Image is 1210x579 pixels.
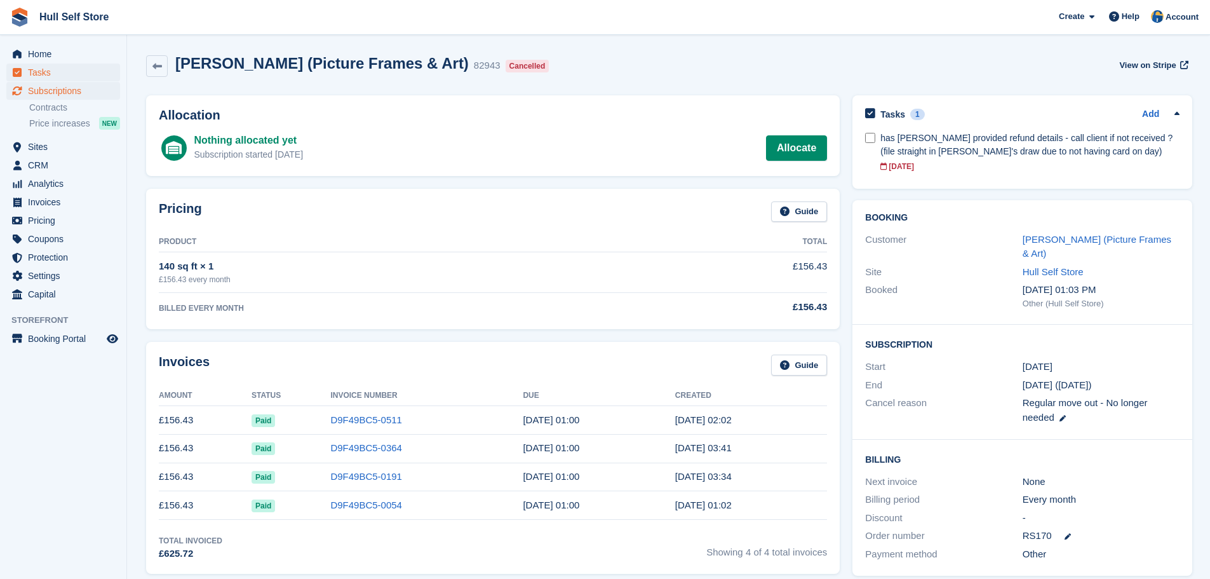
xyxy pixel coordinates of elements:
a: Guide [771,355,827,376]
h2: Pricing [159,201,202,222]
div: Subscription started [DATE] [194,148,303,161]
span: Price increases [29,118,90,130]
span: Paid [252,414,275,427]
div: BILLED EVERY MONTH [159,303,635,314]
span: RS170 [1023,529,1052,543]
time: 2025-08-01 01:02:19 UTC [675,414,732,425]
div: Nothing allocated yet [194,133,303,148]
a: menu [6,64,120,81]
span: Subscriptions [28,82,104,100]
img: stora-icon-8386f47178a22dfd0bd8f6a31ec36ba5ce8667c1dd55bd0f319d3a0aa187defe.svg [10,8,29,27]
span: Storefront [11,314,126,327]
td: £156.43 [159,463,252,491]
div: Next invoice [865,475,1022,489]
div: Payment method [865,547,1022,562]
a: View on Stripe [1114,55,1191,76]
a: menu [6,45,120,63]
div: has [PERSON_NAME] provided refund details - call client if not received ? (file straight in [PERS... [880,132,1180,158]
div: Every month [1023,493,1180,507]
span: Create [1059,10,1084,23]
a: menu [6,175,120,193]
div: Order number [865,529,1022,543]
div: Start [865,360,1022,374]
a: Hull Self Store [1023,266,1084,277]
time: 2025-05-02 00:00:00 UTC [523,500,579,510]
a: menu [6,285,120,303]
div: £156.43 [635,300,827,315]
th: Invoice Number [330,386,523,406]
a: menu [6,156,120,174]
a: Price increases NEW [29,116,120,130]
a: D9F49BC5-0054 [330,500,402,510]
span: Protection [28,249,104,266]
a: has [PERSON_NAME] provided refund details - call client if not received ? (file straight in [PERS... [880,125,1180,179]
span: View on Stripe [1119,59,1176,72]
a: Add [1142,107,1159,122]
div: Billing period [865,493,1022,507]
span: Home [28,45,104,63]
a: menu [6,82,120,100]
span: Analytics [28,175,104,193]
td: £156.43 [635,252,827,292]
div: Cancelled [506,60,549,72]
div: Booked [865,283,1022,310]
td: £156.43 [159,434,252,463]
a: D9F49BC5-0511 [330,414,402,425]
div: Cancel reason [865,396,1022,425]
span: Booking Portal [28,330,104,348]
a: Guide [771,201,827,222]
th: Total [635,232,827,252]
div: - [1023,511,1180,526]
a: Contracts [29,102,120,114]
span: Account [1166,11,1199,24]
a: [PERSON_NAME] (Picture Frames & Art) [1023,234,1171,259]
span: Showing 4 of 4 total invoices [706,535,827,561]
div: Other [1023,547,1180,562]
div: [DATE] [880,161,1180,172]
span: Paid [252,500,275,512]
div: 1 [910,109,925,120]
div: £625.72 [159,547,222,561]
time: 2025-07-01 02:41:39 UTC [675,442,732,453]
span: Sites [28,138,104,156]
div: Site [865,265,1022,280]
th: Product [159,232,635,252]
span: Regular move out - No longer needed [1023,397,1148,423]
a: menu [6,138,120,156]
span: Invoices [28,193,104,211]
th: Status [252,386,330,406]
span: Settings [28,267,104,285]
div: None [1023,475,1180,489]
h2: Tasks [880,109,905,120]
div: £156.43 every month [159,274,635,285]
span: Help [1122,10,1139,23]
div: 82943 [474,58,501,73]
time: 2025-07-02 00:00:00 UTC [523,442,579,453]
span: Capital [28,285,104,303]
a: menu [6,249,120,266]
h2: Invoices [159,355,210,376]
th: Due [523,386,675,406]
a: menu [6,267,120,285]
div: Customer [865,233,1022,261]
div: [DATE] 01:03 PM [1023,283,1180,297]
a: Preview store [105,331,120,346]
h2: [PERSON_NAME] (Picture Frames & Art) [175,55,469,72]
a: D9F49BC5-0364 [330,442,402,453]
span: Coupons [28,230,104,248]
time: 2025-06-02 00:00:00 UTC [523,471,579,482]
div: Discount [865,511,1022,526]
a: Allocate [766,135,827,161]
img: Hull Self Store [1151,10,1164,23]
h2: Subscription [865,337,1180,350]
time: 2025-08-02 00:00:00 UTC [523,414,579,425]
a: D9F49BC5-0191 [330,471,402,482]
div: Total Invoiced [159,535,222,547]
time: 2025-06-01 02:34:25 UTC [675,471,732,482]
th: Created [675,386,827,406]
span: Tasks [28,64,104,81]
a: Hull Self Store [34,6,114,27]
h2: Allocation [159,108,827,123]
span: Pricing [28,212,104,229]
a: menu [6,193,120,211]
